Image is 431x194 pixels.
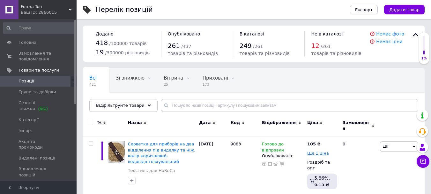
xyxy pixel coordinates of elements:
input: Пошук по назві позиції, артикулу і пошуковим запитам [161,99,418,112]
span: Категорії [19,117,39,123]
div: Перелік позицій [96,6,153,13]
span: Приховані [203,75,228,81]
span: Товари та послуги [19,67,59,73]
span: Імпорт [19,128,33,134]
span: 418 [96,39,108,47]
span: товарів та різновидів [311,51,361,56]
span: Експорт [355,7,373,12]
span: 5.86%, 6.15 ₴ [314,175,330,187]
a: Немає ціни [376,39,402,44]
a: Серветка для приборів на два відділення під виделку та ніж, колір коричневий, водовідштовхувальний [128,142,196,164]
span: Опубліковані [89,99,123,105]
span: Відображення [262,120,297,126]
span: Акції та промокоди [19,139,59,150]
span: Ціна [307,120,318,126]
button: Експорт [350,5,378,14]
a: Немає фото [376,31,404,36]
span: 249 [240,42,252,50]
button: Додати товар [384,5,425,14]
span: Дата [199,120,211,126]
a: Текстиль для HoReCa [128,168,175,174]
span: Вітрина [164,75,183,81]
span: Замовлення та повідомлення [19,50,59,62]
div: Ваш ID: 2866015 [21,10,77,15]
span: Замовлення [343,120,370,131]
span: Не в каталозі [311,31,343,36]
span: В каталозі [240,31,264,36]
span: Зі знижкою [116,75,145,81]
span: Опубліковано [168,31,200,36]
span: товарів та різновидів [168,51,218,56]
button: Чат з покупцем [417,155,429,168]
span: Сезонні знижки [19,100,59,112]
span: / 261 [321,44,331,49]
span: Назва [128,120,142,126]
span: Головна [19,40,36,45]
div: Опубліковано [262,153,304,159]
span: 9083 [230,142,241,146]
span: 421 [89,82,97,87]
span: Всі [89,75,97,81]
span: товарів та різновидів [240,51,290,56]
span: Код [230,120,240,126]
input: Пошук [3,22,75,34]
span: 173 [203,82,228,87]
div: Роздріб та опт [307,159,337,171]
span: / 300000 різновидів [105,50,150,55]
span: Відновлення позицій [19,166,59,178]
img: Салфетка для приборов на два отделения под вилку и нож, цвет коричневый, водоотталкивающий [108,141,125,163]
span: Дії [383,144,388,149]
span: Групи та добірки [19,89,56,95]
span: / 100000 товарів [109,41,146,46]
span: Ще 1 ціна [307,151,329,156]
span: / 437 [181,44,191,49]
div: 1% [419,56,429,61]
span: Forma Tori [21,4,69,10]
span: % [97,120,101,126]
span: Позиції [19,78,34,84]
span: Додати товар [389,7,420,12]
span: Видалені позиції [19,155,55,161]
span: / 261 [253,44,263,49]
div: ₴ [307,141,320,147]
span: 25 [164,82,183,87]
span: 19 [96,48,104,56]
span: Додано [96,31,113,36]
span: Готово до відправки [262,142,284,154]
span: 261 [168,42,180,50]
b: 105 [307,142,316,146]
span: Відфільтруйте товари [96,103,145,108]
span: 12 [311,42,319,50]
